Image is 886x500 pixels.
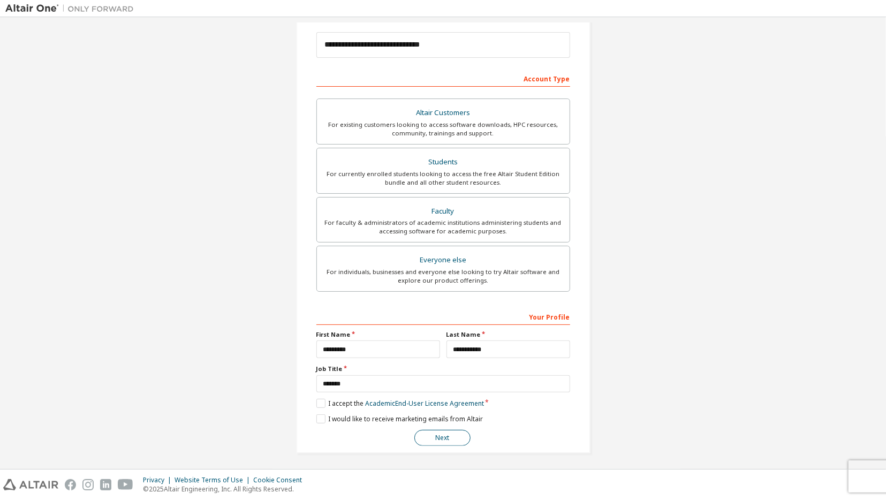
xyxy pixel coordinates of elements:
img: Altair One [5,3,139,14]
div: Altair Customers [323,105,563,120]
div: Website Terms of Use [175,476,253,484]
div: Privacy [143,476,175,484]
div: Cookie Consent [253,476,308,484]
label: I accept the [316,399,484,408]
div: For individuals, businesses and everyone else looking to try Altair software and explore our prod... [323,268,563,285]
img: youtube.svg [118,479,133,490]
div: Students [323,155,563,170]
a: Academic End-User License Agreement [365,399,484,408]
img: instagram.svg [82,479,94,490]
button: Next [414,430,471,446]
label: First Name [316,330,440,339]
div: Faculty [323,204,563,219]
img: linkedin.svg [100,479,111,490]
label: I would like to receive marketing emails from Altair [316,414,483,423]
img: altair_logo.svg [3,479,58,490]
div: For existing customers looking to access software downloads, HPC resources, community, trainings ... [323,120,563,138]
img: facebook.svg [65,479,76,490]
div: Everyone else [323,253,563,268]
div: For currently enrolled students looking to access the free Altair Student Edition bundle and all ... [323,170,563,187]
p: © 2025 Altair Engineering, Inc. All Rights Reserved. [143,484,308,494]
label: Last Name [446,330,570,339]
div: Account Type [316,70,570,87]
label: Job Title [316,365,570,373]
div: For faculty & administrators of academic institutions administering students and accessing softwa... [323,218,563,236]
div: Your Profile [316,308,570,325]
